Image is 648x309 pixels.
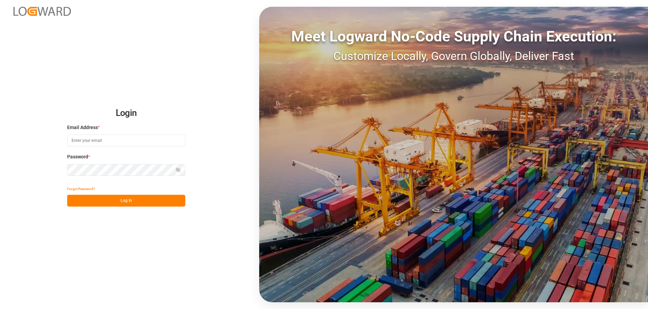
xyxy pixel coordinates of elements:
[13,7,71,16] img: Logward_new_orange.png
[67,195,185,207] button: Log In
[67,124,98,131] span: Email Address
[67,183,95,195] button: Forgot Password?
[67,134,185,146] input: Enter your email
[67,153,88,160] span: Password
[259,48,648,65] div: Customize Locally, Govern Globally, Deliver Fast
[67,102,185,124] h2: Login
[259,25,648,48] div: Meet Logward No-Code Supply Chain Execution:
